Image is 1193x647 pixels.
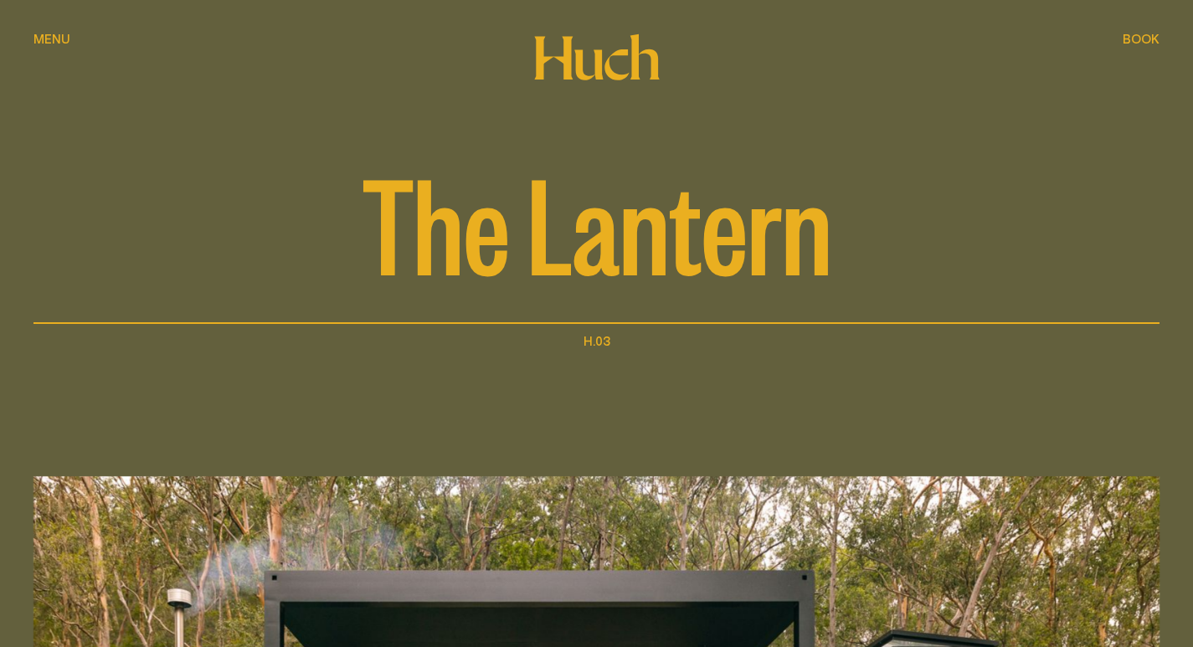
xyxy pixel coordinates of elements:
[1123,30,1160,50] button: show booking tray
[1123,33,1160,45] span: Book
[362,153,832,287] span: The Lantern
[33,30,70,50] button: show menu
[33,33,70,45] span: Menu
[584,331,610,351] h1: H.03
